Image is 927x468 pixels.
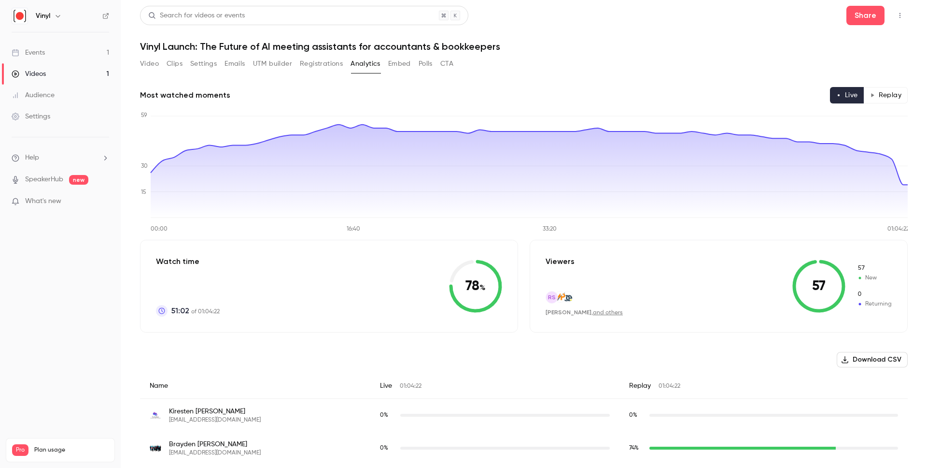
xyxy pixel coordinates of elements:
span: 74 % [629,445,639,451]
span: RS [548,293,556,302]
span: [EMAIL_ADDRESS][DOMAIN_NAME] [169,416,261,424]
span: 0 % [380,445,388,451]
span: 01:04:22 [400,383,421,389]
p: of 01:04:22 [171,305,220,317]
div: Events [12,48,45,58]
div: brayden.a@eea-advisory.com.au [140,432,908,465]
span: new [69,175,88,185]
tspan: 16:40 [347,226,360,232]
button: Settings [190,56,217,72]
span: Brayden [PERSON_NAME] [169,439,261,449]
div: Videos [12,69,46,79]
span: What's new [25,196,61,206]
div: Settings [12,112,50,121]
span: Live watch time [380,411,395,420]
span: New [857,274,892,282]
button: Top Bar Actions [892,8,908,23]
tspan: 30 [141,163,148,169]
span: New [857,264,892,273]
button: Share [846,6,885,25]
button: Analytics [351,56,380,72]
tspan: 01:04:22 [887,226,909,232]
span: Returning [857,300,892,308]
img: edgea.com.au [562,292,573,302]
img: Vinyl [12,8,28,24]
li: help-dropdown-opener [12,153,109,163]
span: 0 % [629,412,637,418]
span: [PERSON_NAME] [546,309,591,316]
tspan: 33:20 [543,226,557,232]
button: CTA [440,56,453,72]
h1: Vinyl Launch: The Future of AI meeting assistants for accountants & bookkeepers [140,41,908,52]
img: moneypennyllc.com [555,292,565,302]
span: Plan usage [34,446,109,454]
a: and others [593,310,623,316]
img: eea-advisory.com.au [150,445,161,451]
button: Live [830,87,864,103]
button: Clips [167,56,183,72]
button: Embed [388,56,411,72]
span: [EMAIL_ADDRESS][DOMAIN_NAME] [169,449,261,457]
button: Replay [864,87,908,103]
img: covelso.com [150,409,161,421]
div: Audience [12,90,55,100]
iframe: Noticeable Trigger [98,197,109,206]
div: Live [370,373,619,399]
p: Watch time [156,256,220,267]
span: Help [25,153,39,163]
button: Polls [419,56,433,72]
div: kiresten@covelso.com [140,399,908,432]
tspan: 00:00 [151,226,168,232]
span: 01:04:22 [659,383,680,389]
tspan: 15 [141,190,146,195]
span: Pro [12,444,28,456]
span: Replay watch time [629,411,645,420]
h6: Vinyl [36,11,50,21]
div: , [546,308,623,317]
button: Registrations [300,56,343,72]
button: Download CSV [837,352,908,367]
a: SpeakerHub [25,175,63,185]
button: Video [140,56,159,72]
div: Name [140,373,370,399]
div: Search for videos or events [148,11,245,21]
p: Viewers [546,256,575,267]
span: 51:02 [171,305,189,317]
div: Replay [619,373,908,399]
span: Replay watch time [629,444,645,453]
span: 0 % [380,412,388,418]
tspan: 59 [141,113,147,118]
span: Returning [857,290,892,299]
span: Kiresten [PERSON_NAME] [169,407,261,416]
button: UTM builder [253,56,292,72]
button: Emails [225,56,245,72]
span: Live watch time [380,444,395,453]
h2: Most watched moments [140,89,230,101]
